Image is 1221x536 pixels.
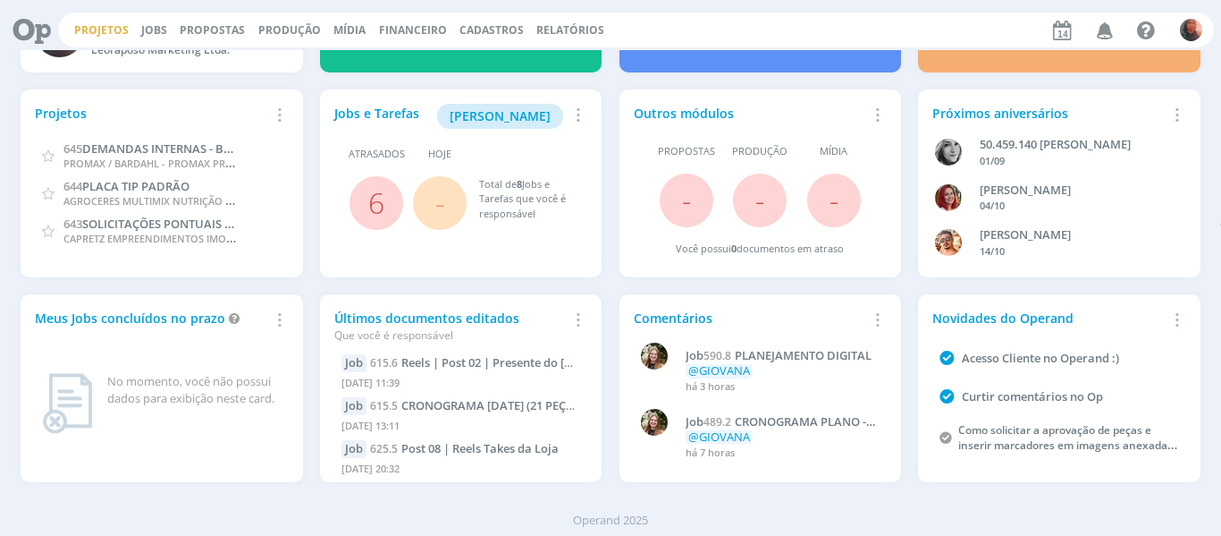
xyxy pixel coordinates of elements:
span: Propostas [658,144,715,159]
div: Meus Jobs concluídos no prazo [35,309,267,328]
span: CRONOGRAMA PLANO - (28 peças) [686,413,866,444]
span: Atrasados [349,147,405,162]
button: Financeiro [374,23,452,38]
a: 644PLACA TIP PADRÃO [63,177,189,194]
img: C [1180,19,1202,41]
a: Job489.2CRONOGRAMA PLANO - (28 peças) [686,415,878,430]
button: Cadastros [454,23,529,38]
span: 489.2 [703,414,731,430]
span: Post 08 | Reels Takes da Loja [401,440,559,456]
a: 625.5Post 08 | Reels Takes da Loja [370,440,559,456]
span: - [829,181,838,219]
span: 643 [63,216,82,232]
div: GIOVANA DE OLIVEIRA PERSINOTI [980,182,1168,200]
img: dashboard_not_found.png [42,373,93,434]
span: 645 [63,140,82,157]
span: CRONOGRAMA AGOSTO/25 (21 PEÇAS) [401,397,584,413]
a: Acesso Cliente no Operand :) [962,350,1119,366]
span: 625.5 [370,441,398,456]
a: Mídia [333,22,366,38]
a: Job590.8PLANEJAMENTO DIGITAL [686,349,878,363]
div: Últimos documentos editados [334,309,567,344]
a: Financeiro [379,22,447,38]
span: 615.6 [370,355,398,370]
a: Jobs [141,22,167,38]
div: 50.459.140 JANAÍNA LUNA FERRO [980,136,1168,154]
div: Que você é responsável [334,328,567,344]
a: 615.6Reels | Post 02 | Presente do [DATE] [370,354,597,370]
a: Propostas [180,22,245,38]
span: 644 [63,178,82,194]
img: L [641,343,668,370]
img: V [935,229,962,256]
span: - [435,183,444,222]
div: Projetos [35,104,267,123]
div: No momento, você não possui dados para exibição neste card. [107,373,281,408]
div: VICTOR MIRON COUTO [980,226,1168,244]
button: Propostas [174,23,250,38]
a: 615.5CRONOGRAMA [DATE] (21 PEÇAS) [370,397,584,413]
span: Cadastros [459,22,524,38]
div: [DATE] 20:32 [341,458,580,484]
a: Como solicitar a aprovação de peças e inserir marcadores em imagens anexadas a um job? [958,422,1182,468]
button: Relatórios [531,23,610,38]
button: C [1179,14,1203,46]
span: há 7 horas [686,446,735,459]
span: 615.5 [370,398,398,413]
span: 04/10 [980,199,1005,212]
button: Jobs [136,23,173,38]
span: Hoje [428,147,451,162]
a: [PERSON_NAME] [437,106,563,123]
a: 6 [368,183,384,222]
span: [PERSON_NAME] [450,107,551,124]
a: Projetos [74,22,129,38]
span: 14/10 [980,244,1005,258]
img: J [935,139,962,166]
div: Job [341,397,366,415]
a: 643SOLICITAÇÕES PONTUAIS 2025 [63,215,249,232]
span: Reels | Post 02 | Presente do Dia dos Pais [401,354,597,370]
img: G [935,184,962,211]
span: 8 [517,177,522,191]
div: Próximos aniversários [932,104,1165,123]
span: 0 [731,242,737,255]
span: @GIOVANA [688,362,750,379]
a: Curtir comentários no Op [962,388,1103,404]
div: Outros módulos [634,104,866,123]
span: - [682,181,691,219]
div: Job [341,354,366,372]
img: L [641,409,668,436]
div: Leoraposo Marketing Ltda. [91,42,267,58]
div: Total de Jobs e Tarefas que você é responsável [479,177,570,222]
div: [DATE] 13:11 [341,415,580,441]
span: AGROCERES MULTIMIX NUTRIÇÃO ANIMAL LTDA. [63,191,292,208]
div: [DATE] 11:39 [341,372,580,398]
span: há 3 horas [686,379,735,393]
div: Você possui documentos em atraso [676,242,844,257]
span: 01/09 [980,154,1005,167]
span: PROMAX / BARDAHL - PROMAX PRODUTOS MÁXIMOS S/A INDÚSTRIA E COMÉRCIO [63,154,450,171]
a: Produção [258,22,321,38]
span: DEMANDAS INTERNAS - BARDAHL - 2025 [82,140,305,157]
span: CAPRETZ EMPREENDIMENTOS IMOBILIARIOS LTDA [63,229,299,246]
div: Job [341,440,366,458]
span: PLACA TIP PADRÃO [82,178,189,194]
button: Mídia [328,23,371,38]
span: Produção [732,144,787,159]
div: Novidades do Operand [932,309,1165,328]
span: - [755,181,764,219]
div: Comentários [634,309,866,328]
a: 645DEMANDAS INTERNAS - BARDAHL - 2025 [63,140,305,157]
div: Jobs e Tarefas [334,104,567,129]
button: Projetos [69,23,134,38]
span: PLANEJAMENTO DIGITAL [735,347,872,363]
button: [PERSON_NAME] [437,104,563,129]
span: 590.8 [703,348,731,363]
span: Mídia [820,144,847,159]
a: Relatórios [536,22,604,38]
span: @GIOVANA [688,429,750,445]
span: SOLICITAÇÕES PONTUAIS 2025 [82,215,249,232]
button: Produção [253,23,326,38]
